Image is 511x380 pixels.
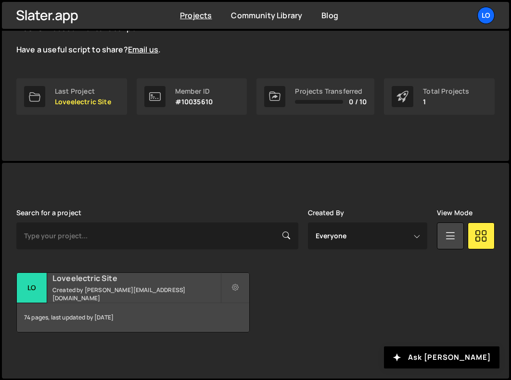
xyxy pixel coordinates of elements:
[175,87,213,95] div: Member ID
[321,10,338,21] a: Blog
[55,87,111,95] div: Last Project
[295,87,367,95] div: Projects Transferred
[423,87,469,95] div: Total Projects
[16,209,81,217] label: Search for a project
[477,7,495,24] a: Lo
[16,12,363,55] p: The is live and growing. Explore the curated scripts to solve common Webflow issues with JavaScri...
[128,44,158,55] a: Email us
[52,273,220,283] h2: Loveelectric Site
[17,273,47,303] div: Lo
[437,209,473,217] label: View Mode
[308,209,345,217] label: Created By
[16,272,250,332] a: Lo Loveelectric Site Created by [PERSON_NAME][EMAIL_ADDRESS][DOMAIN_NAME] 74 pages, last updated ...
[16,222,298,249] input: Type your project...
[349,98,367,106] span: 0 / 10
[423,98,469,106] p: 1
[384,346,499,368] button: Ask [PERSON_NAME]
[231,10,302,21] a: Community Library
[17,303,249,332] div: 74 pages, last updated by [DATE]
[180,10,212,21] a: Projects
[52,286,220,302] small: Created by [PERSON_NAME][EMAIL_ADDRESS][DOMAIN_NAME]
[16,78,127,115] a: Last Project Loveelectric Site
[55,98,111,106] p: Loveelectric Site
[175,98,213,106] p: #10035610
